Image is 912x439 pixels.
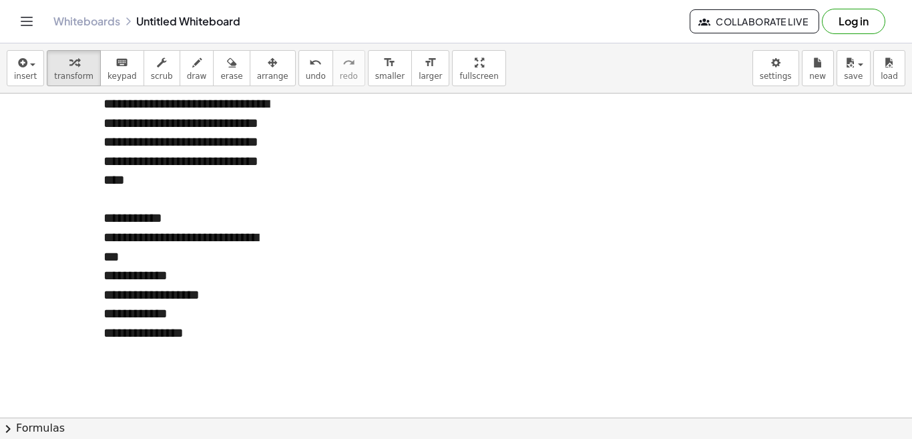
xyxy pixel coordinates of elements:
[375,71,405,81] span: smaller
[752,50,799,86] button: settings
[343,55,355,71] i: redo
[306,71,326,81] span: undo
[187,71,207,81] span: draw
[14,71,37,81] span: insert
[419,71,442,81] span: larger
[452,50,505,86] button: fullscreen
[220,71,242,81] span: erase
[837,50,871,86] button: save
[213,50,250,86] button: erase
[54,71,93,81] span: transform
[383,55,396,71] i: format_size
[809,71,826,81] span: new
[340,71,358,81] span: redo
[411,50,449,86] button: format_sizelarger
[881,71,898,81] span: load
[47,50,101,86] button: transform
[257,71,288,81] span: arrange
[690,9,819,33] button: Collaborate Live
[16,11,37,32] button: Toggle navigation
[180,50,214,86] button: draw
[844,71,863,81] span: save
[424,55,437,71] i: format_size
[151,71,173,81] span: scrub
[459,71,498,81] span: fullscreen
[144,50,180,86] button: scrub
[107,71,137,81] span: keypad
[309,55,322,71] i: undo
[760,71,792,81] span: settings
[368,50,412,86] button: format_sizesmaller
[7,50,44,86] button: insert
[250,50,296,86] button: arrange
[873,50,905,86] button: load
[53,15,120,28] a: Whiteboards
[822,9,885,34] button: Log in
[701,15,808,27] span: Collaborate Live
[100,50,144,86] button: keyboardkeypad
[116,55,128,71] i: keyboard
[298,50,333,86] button: undoundo
[802,50,834,86] button: new
[332,50,365,86] button: redoredo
